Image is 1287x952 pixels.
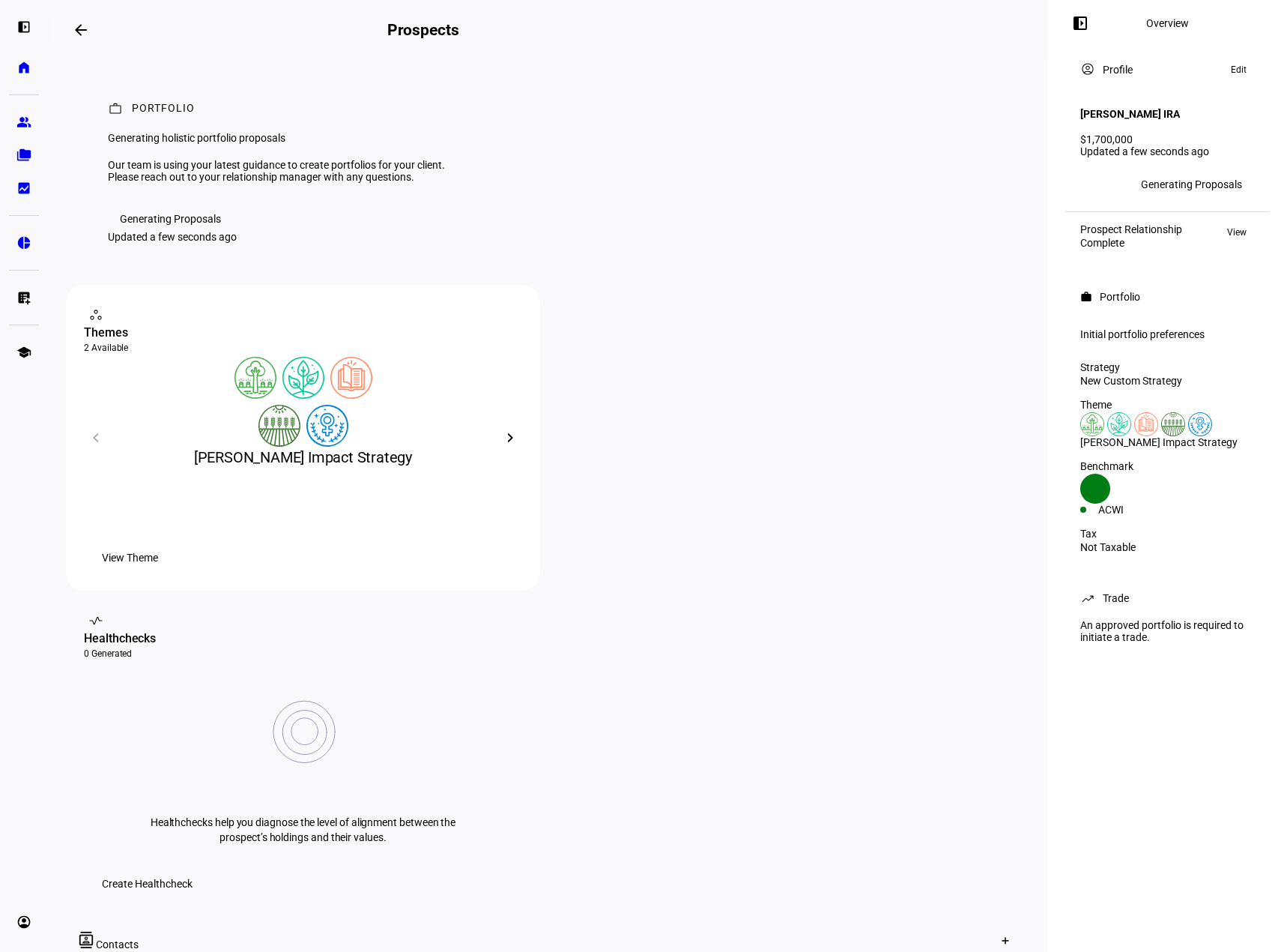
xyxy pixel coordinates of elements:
mat-icon: trending_up [1080,591,1095,606]
div: Trade [1103,592,1129,604]
img: sustainableAgriculture.colored.svg [1161,412,1185,436]
mat-icon: left_panel_open [1071,14,1089,32]
div: Benchmark [1080,460,1254,472]
span: EB [1109,179,1121,190]
a: pie_chart [9,228,39,258]
div: 2 Available [84,342,522,354]
eth-mat-symbol: bid_landscape [16,181,31,196]
div: New Custom Strategy [1080,375,1254,387]
span: Contacts [96,939,139,951]
div: Prospect Relationship [1080,223,1182,235]
div: Complete [1080,237,1182,249]
eth-mat-symbol: home [16,60,31,75]
mat-icon: work [108,101,123,116]
a: bid_landscape [9,173,39,203]
div: Healthchecks [84,630,522,648]
img: climateChange.colored.svg [282,357,324,399]
eth-panel-overview-card-header: Profile [1080,61,1254,79]
div: Themes [84,324,522,342]
div: Generating Proposals [1141,178,1242,190]
img: womensRights.colored.svg [1188,412,1212,436]
eth-mat-symbol: school [16,345,31,360]
eth-panel-overview-card-header: Trade [1080,589,1254,607]
p: Healthchecks help you diagnose the level of alignment between the prospect’s holdings and their v... [146,815,461,845]
div: Updated a few seconds ago [108,231,237,243]
button: View [1220,223,1254,241]
h2: Prospects [387,21,459,39]
div: [PERSON_NAME] Impact Strategy [1080,436,1254,448]
span: View Theme [102,543,158,573]
div: Not Taxable [1080,541,1254,553]
div: [PERSON_NAME] Impact Strategy [84,447,522,468]
div: Generating Proposals [120,213,221,225]
img: education.colored.svg [330,357,372,399]
eth-mat-symbol: list_alt_add [16,290,31,305]
div: Initial portfolio preferences [1080,328,1254,340]
img: womensRights.colored.svg [306,405,348,447]
div: Our team is using your latest guidance to create portfolios for your client. Please reach out to ... [108,159,476,183]
button: Create Healthcheck [84,869,211,899]
a: folder_copy [9,140,39,170]
mat-icon: contacts [78,932,96,948]
eth-mat-symbol: left_panel_open [16,19,31,34]
div: Profile [1103,64,1133,76]
img: education.colored.svg [1134,412,1158,436]
span: Edit [1231,61,1247,79]
div: $1,700,000 [1080,133,1254,145]
div: Portfolio [132,102,195,117]
img: climateChange.colored.svg [1107,412,1131,436]
span: AF [1087,179,1098,190]
div: An approved portfolio is required to initiate a trade. [1071,613,1263,649]
div: Updated a few seconds ago [1080,145,1254,157]
eth-panel-overview-card-header: Portfolio [1080,288,1254,306]
img: deforestation.colored.svg [234,357,276,399]
eth-mat-symbol: pie_chart [16,235,31,250]
mat-icon: work [1080,291,1092,303]
a: home [9,52,39,82]
div: ACWI [1098,504,1167,516]
eth-mat-symbol: folder_copy [16,148,31,163]
div: Strategy [1080,361,1254,373]
a: group [9,107,39,137]
mat-icon: chevron_right [501,429,519,447]
h4: [PERSON_NAME] IRA [1080,108,1180,120]
mat-icon: workspaces [88,307,103,322]
mat-icon: vital_signs [88,613,103,628]
span: Create Healthcheck [102,869,193,899]
div: Portfolio [1100,291,1140,303]
div: Tax [1080,528,1254,540]
mat-icon: arrow_backwards [72,21,90,39]
div: Theme [1080,399,1254,411]
button: View Theme [84,543,176,573]
mat-icon: account_circle [1080,61,1095,76]
img: deforestation.colored.svg [1080,412,1104,436]
div: Generating holistic portfolio proposals [108,132,476,144]
button: Edit [1223,61,1254,79]
eth-mat-symbol: group [16,115,31,130]
img: sustainableAgriculture.colored.svg [258,405,300,447]
eth-mat-symbol: account_circle [16,915,31,930]
div: 0 Generated [84,648,522,660]
span: View [1227,223,1247,241]
div: Overview [1146,17,1189,29]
